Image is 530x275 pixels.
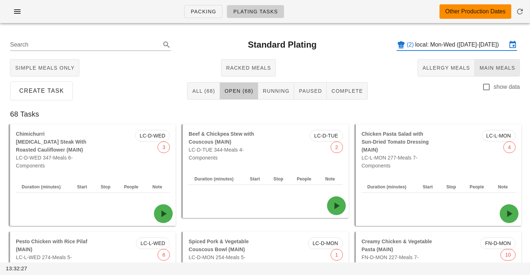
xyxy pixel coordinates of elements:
span: Allergy Meals [422,65,470,71]
th: Note [319,173,343,185]
span: Racked Meals [226,65,271,71]
span: Simple Meals Only [15,65,75,71]
span: LC-D-TUE [314,130,338,141]
div: LC-D-MON 254-Meals 5-Components [184,233,266,274]
span: Paused [299,88,322,94]
button: Create Task [10,82,73,100]
div: FN-D-MON 227-Meals 7-Components [357,233,439,274]
span: 6 [162,249,165,260]
div: LC-D-WED 347-Meals 6-Components [12,126,93,174]
th: Note [147,181,170,193]
div: LC-D-TUE 344-Meals 4-Components [184,126,266,166]
th: Start [417,181,441,193]
th: Start [71,181,95,193]
button: Main Meals [475,59,520,77]
span: 1 [335,249,338,260]
b: Spiced Pork & Vegetable Couscous Bowl (MAIN) [189,239,248,252]
button: Racked Meals [221,59,276,77]
span: 4 [508,142,511,153]
b: Chicken Pasta Salad with Sun-Dried Tomato Dressing (MAIN) [362,131,429,153]
span: Open (68) [224,88,253,94]
span: LC-D-WED [140,130,165,141]
th: People [291,173,319,185]
th: Start [244,173,268,185]
th: Duration (minutes) [362,181,417,193]
span: LC-L-WED [141,238,165,249]
label: show data [494,83,520,91]
a: Packing [184,5,222,18]
span: Complete [331,88,363,94]
span: Plating Tasks [233,9,278,14]
b: Pesto Chicken with Rice Pilaf (MAIN) [16,239,87,252]
b: Creamy Chicken & Vegetable Pasta (MAIN) [362,239,432,252]
th: Stop [95,181,118,193]
div: 13:32:27 [4,263,48,274]
span: All (68) [192,88,215,94]
button: Complete [327,82,367,100]
span: 3 [162,142,165,153]
button: All (68) [187,82,220,100]
span: LC-D-MON [313,238,338,249]
button: Simple Meals Only [10,59,79,77]
div: (2) [407,41,415,48]
a: Plating Tasks [227,5,284,18]
div: 68 Tasks [4,102,526,126]
b: Beef & Chickpea Stew with Couscous (MAIN) [189,131,254,145]
button: Paused [294,82,327,100]
span: FN-D-MON [485,238,511,249]
button: Running [258,82,294,100]
th: Duration (minutes) [189,173,244,185]
button: Allergy Meals [418,59,475,77]
span: Main Meals [479,65,515,71]
span: Create Task [19,88,64,94]
span: Packing [190,9,216,14]
th: Stop [268,173,291,185]
th: People [464,181,493,193]
th: People [118,181,147,193]
span: 10 [505,249,511,260]
span: LC-L-MON [486,130,511,141]
h2: Standard Plating [248,38,317,51]
th: Duration (minutes) [16,181,71,193]
button: Open (68) [220,82,258,100]
div: Other Production Dates [445,7,505,16]
span: Running [262,88,290,94]
th: Stop [441,181,464,193]
th: Note [492,181,516,193]
span: 2 [335,142,338,153]
div: LC-L-WED 274-Meals 5-Components [12,233,93,274]
div: LC-L-MON 277-Meals 7-Components [357,126,439,174]
b: Chimichurri [MEDICAL_DATA] Steak With Roasted Cauliflower (MAIN) [16,131,87,153]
